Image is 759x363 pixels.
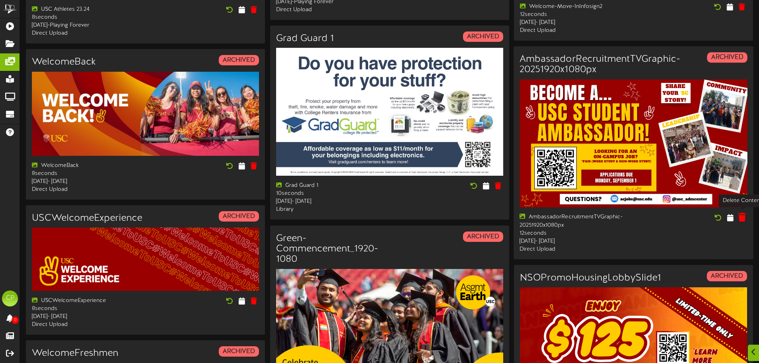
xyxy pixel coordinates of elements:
h3: USCWelcomeExperience [32,213,142,224]
div: Library [276,206,384,214]
h3: Green-Commencement_1920-1080 [276,233,384,265]
h3: AmbassadorRecruitmentTVGraphic-20251920x1080px [520,54,680,75]
div: Direct Upload [32,29,139,37]
div: [DATE] - Playing Forever [32,22,139,29]
div: 12 seconds [520,11,628,19]
div: USC Athletes 23.24 [32,6,139,14]
div: Welcome-Move-InInfosign2 [520,3,628,11]
img: f58f3b2d-c2b2-4539-8eaa-0f67e3d033c2.jpg [32,72,259,156]
div: Direct Upload [32,186,139,194]
div: [DATE] - [DATE] [32,178,139,186]
div: 8 seconds [32,170,139,178]
strong: ARCHIVED [467,233,499,240]
div: Direct Upload [520,27,628,35]
div: WelcomeBack [32,162,139,170]
div: [DATE] - [DATE] [520,237,628,245]
strong: ARCHIVED [711,54,743,61]
div: 12 seconds [520,230,628,237]
img: 44037e88-2dfe-4cf3-a5a9-4a5361359190.jpg [520,79,747,208]
div: [DATE] - [DATE] [276,198,384,206]
div: [DATE] - [DATE] [32,313,139,321]
h3: Grad Guard 1 [276,33,334,44]
strong: ARCHIVED [223,348,255,355]
img: f026dd21-3493-4f91-aece-58b28412ce17.jpg [32,228,259,290]
div: Direct Upload [276,6,384,14]
div: Direct Upload [520,245,628,253]
div: Grad Guard 1 [276,182,384,190]
h3: WelcomeFreshmen [32,348,118,359]
div: CP [2,290,18,306]
div: USCWelcomeExperience [32,297,139,305]
strong: ARCHIVED [223,213,255,220]
h3: WelcomeBack [32,57,96,67]
div: 8 seconds [32,305,139,313]
h3: NSOPromoHousingLobbySlide1 [520,273,661,283]
div: Direct Upload [32,321,139,329]
div: AmbassadorRecruitmentTVGraphic-20251920x1080px [520,214,628,230]
span: 0 [12,316,19,324]
strong: ARCHIVED [467,33,499,40]
strong: ARCHIVED [223,57,255,64]
div: 8 seconds [32,14,139,22]
div: 10 seconds [276,190,384,198]
strong: ARCHIVED [711,273,743,280]
div: [DATE] - [DATE] [520,19,628,27]
img: 97c61a88-b3c6-4e9f-89b2-007e6b46b841.jpg [276,48,503,176]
